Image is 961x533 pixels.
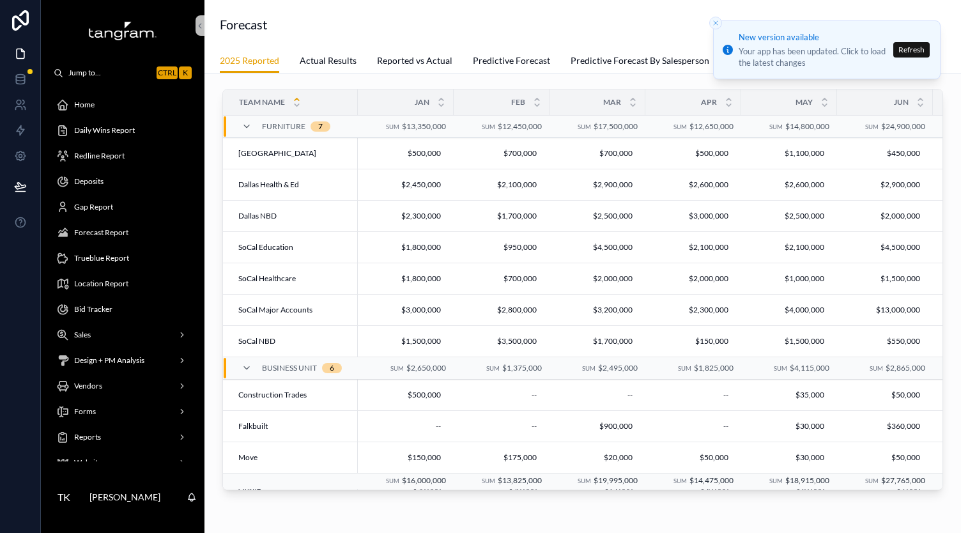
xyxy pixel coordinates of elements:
a: Dallas NBD [238,211,350,221]
a: 2025 Reported [220,49,279,73]
span: Team Name [239,97,285,107]
span: $20,000 [562,452,633,463]
span: Falkbuilt [238,421,268,431]
a: Home [49,93,197,116]
a: $700,000 [557,143,638,164]
small: Sum [769,123,783,130]
span: Jan [415,97,429,107]
span: $50,000 [658,452,728,463]
a: Actual Results [300,49,357,75]
span: $24,900,000 [881,121,925,131]
span: $14,475,000 [689,476,734,486]
span: Forecast Report [74,228,128,238]
div: scrollable content [41,84,204,461]
span: $1,700,000 [466,211,537,221]
span: $2,300,000 [658,305,728,315]
div: 6 [330,363,334,373]
span: $2,500,000 [754,211,824,221]
span: Predictive Forecast [473,54,550,67]
span: Trueblue Report [74,253,129,263]
a: $2,800,000 [461,300,542,320]
a: $3,500,000 [461,331,542,351]
a: $50,000 [845,385,925,405]
span: $19,995,000 [594,476,638,486]
span: $2,800,000 [466,305,537,315]
span: SoCal Major Accounts [238,305,312,315]
span: Design + PM Analysis [74,355,144,366]
a: $2,100,000 [461,174,542,195]
span: $2,100,000 [754,242,824,252]
a: SoCal Education [238,242,350,252]
span: $1,800,000 [371,274,441,284]
span: Reported vs Actual [377,54,452,67]
span: Apr [701,97,717,107]
span: $2,300,000 [371,211,441,221]
div: -- [532,390,537,400]
span: $3,200,000 [562,305,633,315]
span: $1,800,000 [371,242,441,252]
span: $4,115,000 [790,363,829,373]
span: Bid Tracker [74,304,112,314]
p: [PERSON_NAME] [89,491,160,504]
small: Sum [390,365,404,372]
a: Predictive Forecast [473,49,550,75]
a: $1,500,000 [845,268,925,289]
a: $4,500,000 [845,237,925,258]
span: $360,000 [850,421,920,431]
span: $3,000,000 [371,305,441,315]
span: $500,000 [658,148,728,158]
span: $1,500,000 [371,336,441,346]
span: $2,500,000 [562,211,633,221]
a: $700,000 [461,143,542,164]
span: $150,000 [371,452,441,463]
a: Bid Tracker [49,298,197,321]
small: Sum [386,478,399,485]
span: May [796,97,813,107]
a: $2,000,000 [845,206,925,226]
a: $2,300,000 [365,206,446,226]
a: $2,000,000 [557,268,638,289]
a: -- [653,416,734,436]
small: Sum [865,478,879,485]
a: Sales [49,323,197,346]
span: $14,800,000 [785,121,829,131]
span: $2,450,000 [371,180,441,190]
span: K [180,68,190,78]
a: $35,000 [749,385,829,405]
small: Sum [578,478,591,485]
small: Sum [673,478,687,485]
div: -- [723,421,728,431]
a: Gap Report [49,196,197,219]
small: Sum [865,123,879,130]
div: 7 [318,121,323,132]
a: $2,100,000 [653,237,734,258]
a: $2,300,000 [653,300,734,320]
span: SoCal Healthcare [238,274,296,284]
img: App logo [88,20,157,41]
a: $1,800,000 [365,268,446,289]
span: $700,000 [466,274,537,284]
button: Refresh [893,42,930,58]
a: $2,100,000 [749,237,829,258]
span: $2,100,000 [658,242,728,252]
span: $500,000 [371,390,441,400]
a: Website [49,451,197,474]
small: Sum [870,365,883,372]
span: Jun [894,97,909,107]
span: Forms [74,406,96,417]
span: $4,500,000 [850,242,920,252]
a: $30,000 [749,416,829,436]
a: SoCal NBD [238,336,350,346]
span: $700,000 [562,148,633,158]
a: Redline Report [49,144,197,167]
a: $50,000 [845,447,925,468]
a: $950,000 [461,237,542,258]
a: $2,900,000 [557,174,638,195]
a: $2,600,000 [653,174,734,195]
span: $2,600,000 [754,180,824,190]
span: $12,650,000 [689,121,734,131]
span: Furniture [262,121,305,132]
small: Sum [678,365,691,372]
span: $450,000 [850,148,920,158]
span: $50,000 [850,452,920,463]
